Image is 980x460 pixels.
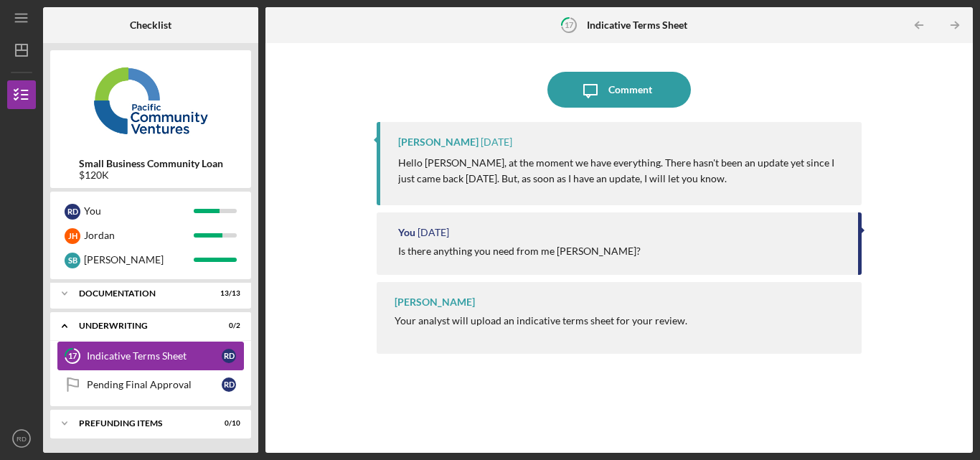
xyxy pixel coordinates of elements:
div: J H [65,228,80,244]
div: 0 / 10 [215,419,240,428]
div: Is there anything you need from me [PERSON_NAME]? [398,245,641,257]
tspan: 17 [565,20,574,29]
text: RD [17,435,27,443]
div: Prefunding Items [79,419,204,428]
div: S B [65,253,80,268]
div: R D [222,349,236,363]
button: RD [7,424,36,453]
div: 0 / 2 [215,321,240,330]
div: Jordan [84,223,194,248]
div: Indicative Terms Sheet [87,350,222,362]
button: Comment [547,72,691,108]
a: 17Indicative Terms SheetRD [57,342,244,370]
div: R D [65,204,80,220]
div: R D [222,377,236,392]
b: Checklist [130,19,171,31]
div: $120K [79,169,223,181]
div: Underwriting [79,321,204,330]
time: 2025-09-02 22:54 [418,227,449,238]
div: You [84,199,194,223]
div: Pending Final Approval [87,379,222,390]
tspan: 17 [68,352,77,361]
div: [PERSON_NAME] [398,136,479,148]
b: Indicative Terms Sheet [587,19,687,31]
p: Hello [PERSON_NAME], at the moment we have everything. There hasn't been an update yet since I ju... [398,155,847,187]
div: [PERSON_NAME] [84,248,194,272]
a: Pending Final ApprovalRD [57,370,244,399]
div: [PERSON_NAME] [395,296,475,308]
b: Small Business Community Loan [79,158,223,169]
div: Documentation [79,289,204,298]
div: Your analyst will upload an indicative terms sheet for your review. [395,315,687,327]
div: You [398,227,415,238]
img: Product logo [50,57,251,144]
div: Comment [608,72,652,108]
div: 13 / 13 [215,289,240,298]
time: 2025-09-04 20:31 [481,136,512,148]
